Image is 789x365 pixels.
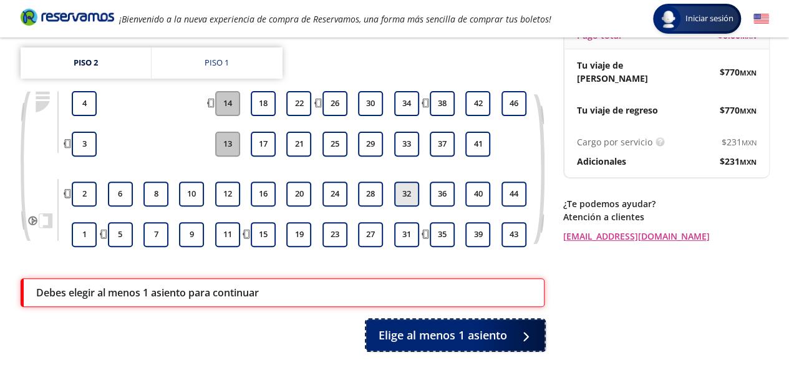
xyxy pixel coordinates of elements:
p: Atención a clientes [563,210,769,223]
small: MXN [740,157,757,167]
button: 17 [251,132,276,157]
p: Adicionales [577,155,626,168]
small: MXN [742,138,757,147]
button: 1 [72,222,97,247]
button: English [753,11,769,27]
span: Iniciar sesión [680,12,738,25]
button: 27 [358,222,383,247]
button: 3 [72,132,97,157]
button: 35 [430,222,455,247]
button: Elige al menos 1 asiento [366,319,545,351]
div: Piso 1 [205,57,229,69]
button: 36 [430,182,455,207]
p: Cargo por servicio [577,135,652,148]
a: Brand Logo [21,7,114,30]
button: 39 [465,222,490,247]
button: 6 [108,182,133,207]
i: Brand Logo [21,7,114,26]
button: 42 [465,91,490,116]
button: 22 [286,91,311,116]
button: 4 [72,91,97,116]
button: 11 [215,222,240,247]
a: Piso 1 [152,47,283,79]
button: 5 [108,222,133,247]
button: 29 [358,132,383,157]
em: ¡Bienvenido a la nueva experiencia de compra de Reservamos, una forma más sencilla de comprar tus... [119,13,551,25]
button: 2 [72,182,97,207]
button: 8 [143,182,168,207]
p: Tu viaje de [PERSON_NAME] [577,59,667,85]
iframe: Messagebird Livechat Widget [717,293,777,353]
button: 31 [394,222,419,247]
button: 46 [501,91,526,116]
button: 38 [430,91,455,116]
button: 23 [322,222,347,247]
span: $ 770 [720,104,757,117]
button: 40 [465,182,490,207]
button: 37 [430,132,455,157]
span: $ 231 [722,135,757,148]
button: 7 [143,222,168,247]
small: MXN [740,106,757,115]
button: 32 [394,182,419,207]
a: Piso 2 [21,47,151,79]
small: MXN [740,68,757,77]
p: Tu viaje de regreso [577,104,658,117]
p: ¿Te podemos ayudar? [563,197,769,210]
button: 30 [358,91,383,116]
button: 44 [501,182,526,207]
span: $ 770 [720,66,757,79]
button: 43 [501,222,526,247]
button: 33 [394,132,419,157]
button: 34 [394,91,419,116]
button: 41 [465,132,490,157]
button: 19 [286,222,311,247]
button: 25 [322,132,347,157]
button: 26 [322,91,347,116]
p: Debes elegir al menos 1 asiento para continuar [36,285,259,300]
button: 15 [251,222,276,247]
button: 16 [251,182,276,207]
button: 28 [358,182,383,207]
a: [EMAIL_ADDRESS][DOMAIN_NAME] [563,230,769,243]
span: $ 231 [720,155,757,168]
button: 14 [215,91,240,116]
button: 9 [179,222,204,247]
button: 18 [251,91,276,116]
button: 13 [215,132,240,157]
button: 12 [215,182,240,207]
button: 10 [179,182,204,207]
button: 21 [286,132,311,157]
span: Elige al menos 1 asiento [379,327,507,344]
button: 24 [322,182,347,207]
button: 20 [286,182,311,207]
